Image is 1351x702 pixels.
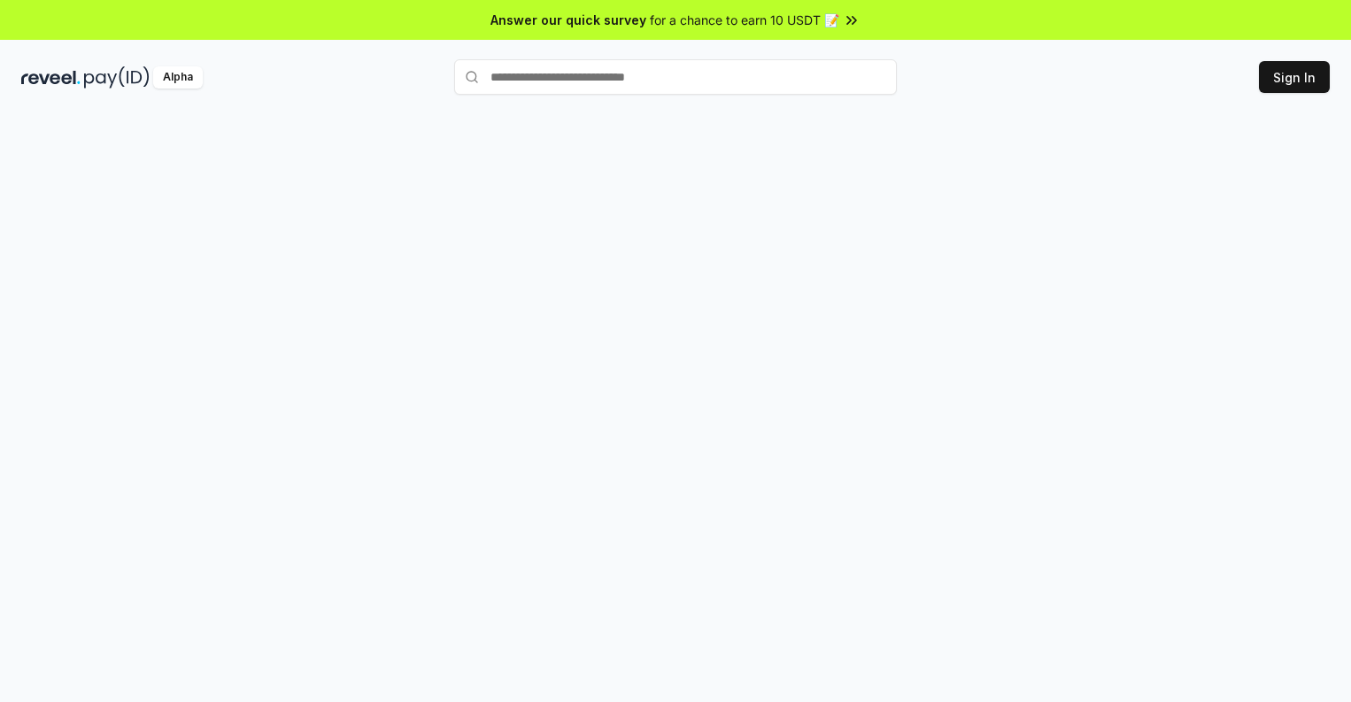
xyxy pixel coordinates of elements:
[650,11,839,29] span: for a chance to earn 10 USDT 📝
[21,66,81,89] img: reveel_dark
[153,66,203,89] div: Alpha
[1259,61,1330,93] button: Sign In
[84,66,150,89] img: pay_id
[490,11,646,29] span: Answer our quick survey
